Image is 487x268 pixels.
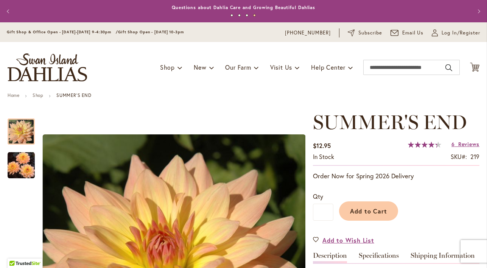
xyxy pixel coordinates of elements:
button: Previous [2,4,17,19]
span: Gift Shop & Office Open - [DATE]-[DATE] 9-4:30pm / [7,30,118,34]
span: Our Farm [225,63,251,71]
span: In stock [313,153,334,160]
span: Log In/Register [442,29,480,37]
span: Add to Wish List [322,236,374,245]
a: [PHONE_NUMBER] [285,29,331,37]
a: Specifications [359,252,399,263]
a: Shipping Information [411,252,475,263]
span: Gift Shop Open - [DATE] 10-3pm [118,30,184,34]
a: store logo [8,53,87,81]
span: Visit Us [270,63,292,71]
a: Add to Wish List [313,236,374,245]
span: Help Center [311,63,345,71]
span: Subscribe [358,29,382,37]
iframe: Launch Accessibility Center [6,241,27,262]
a: Description [313,252,347,263]
span: $12.95 [313,142,331,150]
button: Add to Cart [339,201,398,221]
span: Shop [160,63,175,71]
div: 219 [470,153,479,161]
a: Email Us [391,29,424,37]
div: Availability [313,153,334,161]
button: 2 of 4 [238,14,241,17]
button: 3 of 4 [246,14,248,17]
a: Questions about Dahlia Care and Growing Beautiful Dahlias [172,5,315,10]
span: Qty [313,192,323,200]
span: Add to Cart [350,207,387,215]
a: Subscribe [348,29,382,37]
strong: SUMMER'S END [56,92,91,98]
a: Home [8,92,19,98]
div: SUMMER'S END [8,111,42,145]
a: 6 Reviews [451,140,479,148]
div: SUMMER'S END [8,145,35,178]
span: Reviews [458,140,479,148]
span: New [194,63,206,71]
button: 1 of 4 [230,14,233,17]
div: 87% [408,142,441,148]
a: Shop [33,92,43,98]
strong: SKU [451,153,467,160]
span: Email Us [402,29,424,37]
span: SUMMER'S END [313,110,467,134]
img: SUMMER'S END [8,151,35,179]
button: 4 of 4 [253,14,256,17]
a: Log In/Register [432,29,480,37]
button: Next [471,4,486,19]
p: Order Now for Spring 2026 Delivery [313,171,479,181]
span: 6 [451,140,455,148]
